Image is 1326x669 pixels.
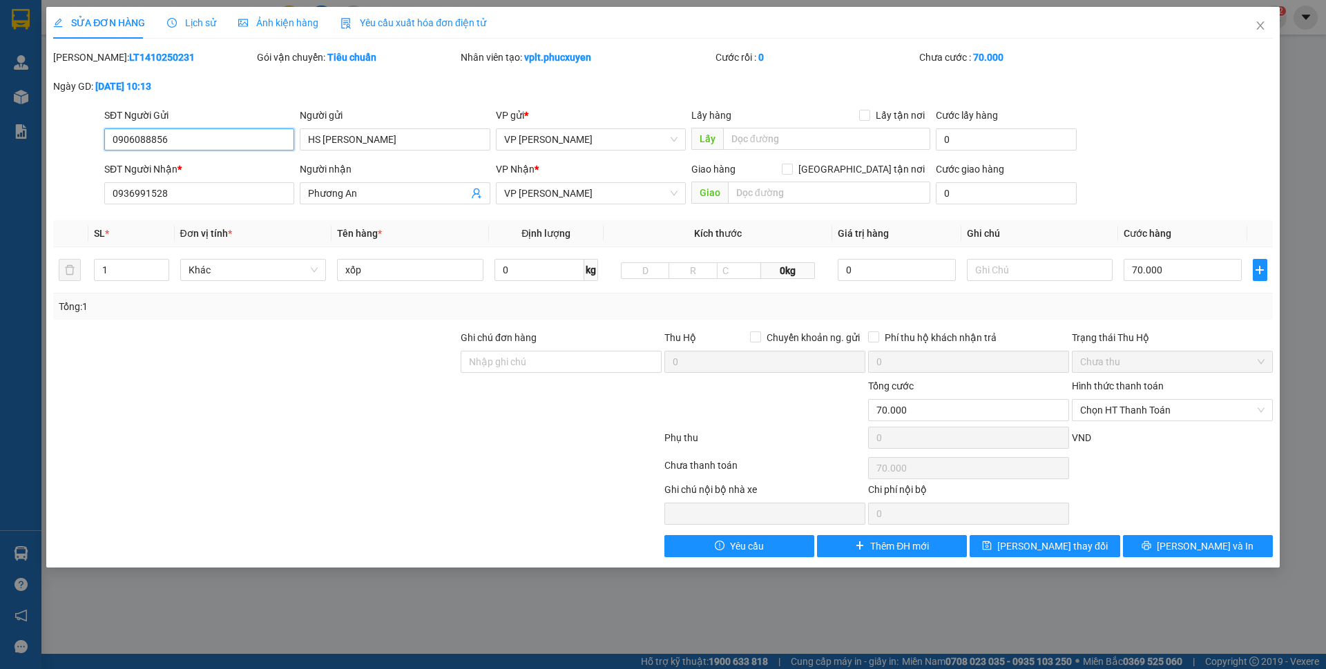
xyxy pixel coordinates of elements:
[10,23,142,84] span: Đặt xe [GEOGRAPHIC_DATA], [GEOGRAPHIC_DATA] <-> [GEOGRAPHIC_DATA] :
[761,330,865,345] span: Chuyển khoản ng. gửi
[521,228,570,239] span: Định lượng
[1142,541,1151,552] span: printer
[59,299,512,314] div: Tổng: 1
[717,262,761,279] input: C
[53,18,63,28] span: edit
[793,162,930,177] span: [GEOGRAPHIC_DATA] tận nơi
[238,18,248,28] span: picture
[121,92,175,106] strong: VP nhận:
[1080,351,1265,372] span: Chưa thu
[340,17,486,28] span: Yêu cầu xuất hóa đơn điện tử
[496,108,686,123] div: VP gửi
[189,260,318,280] span: Khác
[53,79,254,94] div: Ngày GD:
[504,183,678,204] span: VP Minh Khai
[95,81,151,92] b: [DATE] 10:13
[691,182,728,204] span: Giao
[167,18,177,28] span: clock-circle
[300,108,490,123] div: Người gửi
[53,50,254,65] div: [PERSON_NAME]:
[1072,330,1273,345] div: Trạng thái Thu Hộ
[879,330,1002,345] span: Phí thu hộ khách nhận trả
[669,262,718,279] input: R
[728,182,930,204] input: Dọc đường
[982,541,992,552] span: save
[936,128,1077,151] input: Cước lấy hàng
[691,164,736,175] span: Giao hàng
[104,162,294,177] div: SĐT Người Nhận
[337,259,483,281] input: VD: Bàn, Ghế
[715,541,724,552] span: exclamation-circle
[1080,400,1265,420] span: Chọn HT Thanh Toán
[1072,380,1164,391] label: Hình thức thanh toán
[180,228,232,239] span: Đơn vị tính
[621,262,670,279] input: D
[936,110,998,121] label: Cước lấy hàng
[1157,539,1253,554] span: [PERSON_NAME] và In
[6,92,113,122] span: VP [PERSON_NAME]
[504,129,678,150] span: VP Loong Toòng
[663,458,867,482] div: Chưa thanh toán
[6,92,48,106] strong: VP gửi:
[723,128,930,150] input: Dọc đường
[663,430,867,454] div: Phụ thu
[496,164,535,175] span: VP Nhận
[524,52,591,63] b: vplt.phucxuyen
[870,539,929,554] span: Thêm ĐH mới
[94,228,105,239] span: SL
[584,259,598,281] span: kg
[1253,259,1267,281] button: plus
[919,50,1120,65] div: Chưa cước :
[936,182,1077,204] input: Cước giao hàng
[870,108,930,123] span: Lấy tận nơi
[997,539,1108,554] span: [PERSON_NAME] thay đổi
[691,110,731,121] span: Lấy hàng
[694,228,742,239] span: Kích thước
[144,8,230,22] span: MK1410250275
[1241,7,1280,46] button: Close
[970,535,1120,557] button: save[PERSON_NAME] thay đổi
[1123,535,1273,557] button: printer[PERSON_NAME] và In
[868,482,1069,503] div: Chi phí nội bộ
[257,50,458,65] div: Gói vận chuyển:
[461,332,537,343] label: Ghi chú đơn hàng
[664,482,865,503] div: Ghi chú nội bộ nhà xe
[53,17,145,28] span: SỬA ĐƠN HÀNG
[967,259,1113,281] input: Ghi Chú
[758,52,764,63] b: 0
[691,128,723,150] span: Lấy
[104,108,294,123] div: SĐT Người Gửi
[129,52,195,63] b: LT1410250231
[715,50,916,65] div: Cước rồi :
[838,228,889,239] span: Giá trị hàng
[855,541,865,552] span: plus
[936,164,1004,175] label: Cước giao hàng
[761,262,815,279] span: 0kg
[973,52,1003,63] b: 70.000
[55,72,99,84] strong: 19006799
[461,351,662,373] input: Ghi chú đơn hàng
[1253,264,1267,275] span: plus
[664,535,814,557] button: exclamation-circleYêu cầu
[664,332,696,343] span: Thu Hộ
[300,162,490,177] div: Người nhận
[471,188,482,199] span: user-add
[340,18,352,29] img: icon
[59,259,81,281] button: delete
[817,535,967,557] button: plusThêm ĐH mới
[167,17,216,28] span: Lịch sử
[1255,20,1266,31] span: close
[1124,228,1171,239] span: Cước hàng
[327,52,376,63] b: Tiêu chuẩn
[868,380,914,391] span: Tổng cước
[337,228,382,239] span: Tên hàng
[238,17,318,28] span: Ảnh kiện hàng
[961,220,1119,247] th: Ghi chú
[730,539,764,554] span: Yêu cầu
[461,50,713,65] div: Nhân viên tạo:
[1072,432,1091,443] span: VND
